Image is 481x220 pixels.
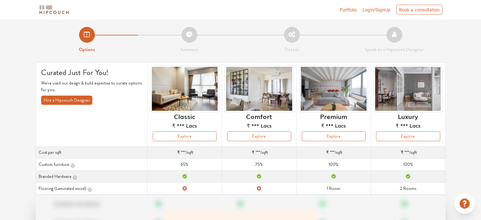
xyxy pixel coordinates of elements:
[222,159,296,171] td: 75%
[373,65,442,112] img: header-preview
[376,131,440,141] button: Explore
[147,147,222,159] td: /sqft
[320,112,347,120] h6: Premium
[302,131,366,141] button: Explore
[398,112,418,120] h6: Luxury
[222,147,296,159] td: /sqft
[174,112,195,120] h6: Classic
[362,7,391,12] span: Login/SignUp
[246,112,272,120] h6: Comfort
[371,147,445,159] td: /sqft
[41,80,142,93] p: We've used our design & build expertise to curate options for you.
[36,183,147,195] th: Flooring (Laminated wood)
[38,3,70,17] span: logo-horizontal.svg
[36,159,147,171] th: Custom furniture
[79,46,95,53] strong: Options
[38,4,70,15] img: logo-horizontal.svg
[396,5,442,15] div: Book a consultation
[41,68,142,77] h4: Curated Just For You!
[371,159,445,171] td: 100%
[225,65,293,112] img: header-preview
[36,171,147,183] th: Branded Hardware
[285,46,299,53] strong: Details
[340,6,357,13] a: Portfolio
[371,183,445,195] td: 2 Rooms
[41,96,92,105] button: Hire a Hipcouch Designer
[296,183,371,195] td: 1 Room
[180,46,198,53] strong: Summary
[365,46,424,53] strong: Speak to a Hipcouch Designer
[36,147,147,159] th: Cost per sqft
[299,65,368,112] img: header-preview
[147,159,222,171] td: 65%
[227,131,291,141] button: Explore
[296,159,371,171] td: 100%
[153,131,217,141] button: Explore
[296,147,371,159] td: /sqft
[150,65,219,112] img: header-preview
